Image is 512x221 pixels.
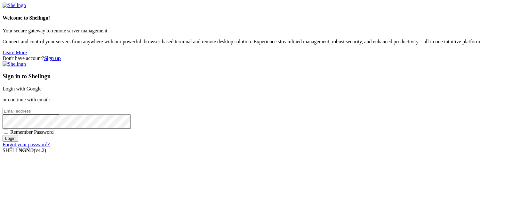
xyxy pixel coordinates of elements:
[3,15,509,21] h4: Welcome to Shellngn!
[10,129,54,135] span: Remember Password
[4,130,8,134] input: Remember Password
[3,142,50,147] a: Forgot your password?
[3,3,26,8] img: Shellngn
[34,148,46,153] span: 4.2.0
[3,86,42,91] a: Login with Google
[44,55,61,61] a: Sign up
[19,148,30,153] b: NGN
[3,73,509,80] h3: Sign in to Shellngn
[3,135,18,142] input: Login
[3,61,26,67] img: Shellngn
[3,28,509,34] p: Your secure gateway to remote server management.
[3,108,59,115] input: Email address
[3,39,509,45] p: Connect and control your servers from anywhere with our powerful, browser-based terminal and remo...
[3,97,509,103] p: or continue with email:
[3,148,46,153] span: SHELL ©
[3,50,27,55] a: Learn More
[3,55,509,61] div: Don't have account?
